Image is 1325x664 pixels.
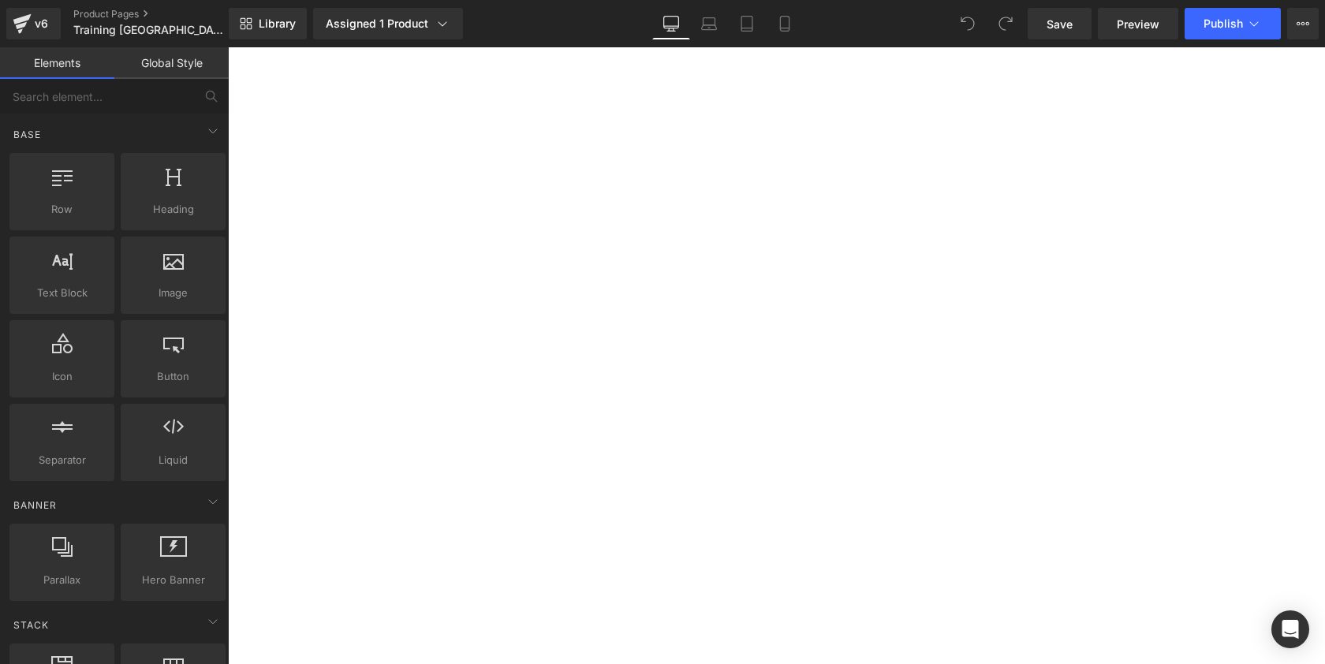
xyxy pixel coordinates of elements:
[1098,8,1178,39] a: Preview
[1271,610,1309,648] div: Open Intercom Messenger
[326,16,450,32] div: Assigned 1 Product
[259,17,296,31] span: Library
[1117,16,1159,32] span: Preview
[114,47,229,79] a: Global Style
[766,8,804,39] a: Mobile
[652,8,690,39] a: Desktop
[12,498,58,513] span: Banner
[73,8,255,21] a: Product Pages
[125,368,221,385] span: Button
[125,285,221,301] span: Image
[12,617,50,632] span: Stack
[690,8,728,39] a: Laptop
[125,572,221,588] span: Hero Banner
[125,201,221,218] span: Heading
[990,8,1021,39] button: Redo
[229,8,307,39] a: New Library
[1204,17,1243,30] span: Publish
[14,368,110,385] span: Icon
[14,285,110,301] span: Text Block
[1287,8,1319,39] button: More
[1185,8,1281,39] button: Publish
[32,13,51,34] div: v6
[728,8,766,39] a: Tablet
[14,201,110,218] span: Row
[73,24,225,36] span: Training [GEOGRAPHIC_DATA]
[6,8,61,39] a: v6
[12,127,43,142] span: Base
[1047,16,1073,32] span: Save
[14,452,110,468] span: Separator
[125,452,221,468] span: Liquid
[952,8,983,39] button: Undo
[14,572,110,588] span: Parallax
